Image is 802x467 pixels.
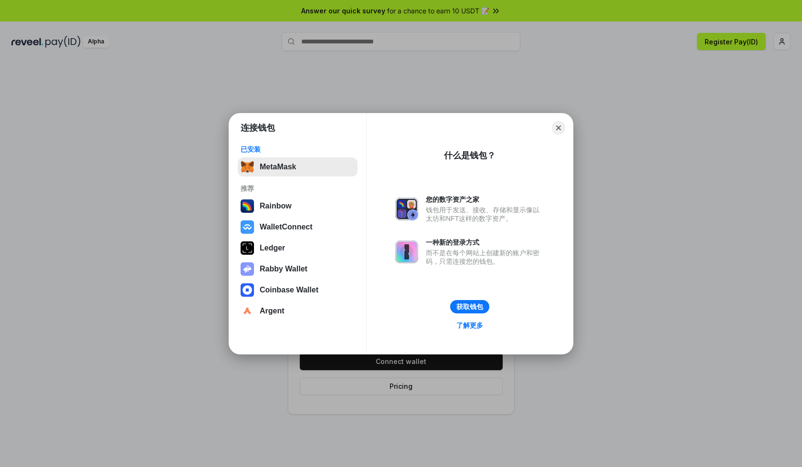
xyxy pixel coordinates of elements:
[238,259,358,279] button: Rabby Wallet
[241,304,254,318] img: svg+xml,%3Csvg%20width%3D%2228%22%20height%3D%2228%22%20viewBox%3D%220%200%2028%2028%22%20fill%3D...
[241,145,355,154] div: 已安装
[260,163,296,171] div: MetaMask
[450,300,489,313] button: 获取钱包
[238,157,358,176] button: MetaMask
[260,307,285,315] div: Argent
[238,218,358,237] button: WalletConnect
[260,202,292,210] div: Rainbow
[238,197,358,216] button: Rainbow
[241,160,254,174] img: svg+xml,%3Csvg%20fill%3D%22none%22%20height%3D%2233%22%20viewBox%3D%220%200%2035%2033%22%20width%...
[238,280,358,300] button: Coinbase Wallet
[260,265,307,273] div: Rabby Wallet
[456,302,483,311] div: 获取钱包
[426,249,544,266] div: 而不是在每个网站上创建新的账户和密码，只需连接您的钱包。
[451,319,489,332] a: 了解更多
[241,122,275,134] h1: 连接钱包
[444,150,496,161] div: 什么是钱包？
[552,121,565,135] button: Close
[241,283,254,297] img: svg+xml,%3Csvg%20width%3D%2228%22%20height%3D%2228%22%20viewBox%3D%220%200%2028%2028%22%20fill%3D...
[456,321,483,330] div: 了解更多
[241,199,254,213] img: svg+xml,%3Csvg%20width%3D%22120%22%20height%3D%22120%22%20viewBox%3D%220%200%20120%20120%22%20fil...
[241,241,254,255] img: svg+xml,%3Csvg%20xmlns%3D%22http%3A%2F%2Fwww.w3.org%2F2000%2Fsvg%22%20width%3D%2228%22%20height%3...
[260,286,318,294] div: Coinbase Wallet
[241,220,254,234] img: svg+xml,%3Csvg%20width%3D%2228%22%20height%3D%2228%22%20viewBox%3D%220%200%2028%2028%22%20fill%3D...
[241,262,254,276] img: svg+xml,%3Csvg%20xmlns%3D%22http%3A%2F%2Fwww.w3.org%2F2000%2Fsvg%22%20fill%3D%22none%22%20viewBox...
[426,206,544,223] div: 钱包用于发送、接收、存储和显示像以太坊和NFT这样的数字资产。
[238,239,358,258] button: Ledger
[260,223,313,231] div: WalletConnect
[260,244,285,252] div: Ledger
[395,197,418,220] img: svg+xml,%3Csvg%20xmlns%3D%22http%3A%2F%2Fwww.w3.org%2F2000%2Fsvg%22%20fill%3D%22none%22%20viewBox...
[426,238,544,247] div: 一种新的登录方式
[395,240,418,263] img: svg+xml,%3Csvg%20xmlns%3D%22http%3A%2F%2Fwww.w3.org%2F2000%2Fsvg%22%20fill%3D%22none%22%20viewBox...
[238,301,358,321] button: Argent
[241,184,355,193] div: 推荐
[426,195,544,204] div: 您的数字资产之家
